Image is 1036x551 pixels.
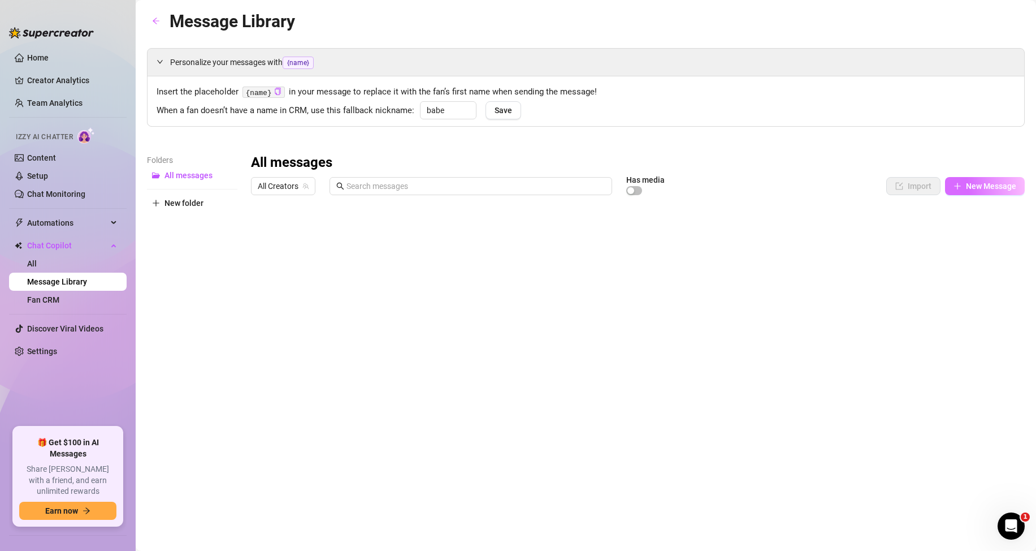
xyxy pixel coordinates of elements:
button: Save [486,101,521,119]
span: copy [274,88,281,95]
h3: All messages [251,154,332,172]
span: All Creators [258,178,309,195]
code: {name} [242,87,285,98]
button: Earn nowarrow-right [19,502,116,520]
a: Fan CRM [27,295,59,304]
span: Earn now [45,506,78,515]
button: Click to Copy [274,88,281,96]
span: arrow-right [83,507,90,515]
span: Izzy AI Chatter [16,132,73,143]
span: thunderbolt [15,218,24,227]
article: Folders [147,154,237,166]
span: All messages [164,171,213,180]
div: Personalize your messages with{name} [148,49,1024,76]
span: expanded [157,58,163,65]
article: Has media [626,177,665,183]
button: All messages [147,166,237,184]
span: New folder [164,199,203,208]
img: Chat Copilot [15,242,22,249]
span: 🎁 Get $100 in AI Messages [19,437,116,459]
span: When a fan doesn’t have a name in CRM, use this fallback nickname: [157,104,414,118]
span: plus [953,182,961,190]
img: logo-BBDzfeDw.svg [9,27,94,38]
span: 1 [1021,513,1030,522]
article: Message Library [170,8,295,35]
button: New Message [945,177,1025,195]
a: Creator Analytics [27,71,118,89]
a: Discover Viral Videos [27,324,103,333]
span: team [302,183,309,190]
span: arrow-left [152,17,160,25]
img: AI Chatter [77,127,95,144]
a: Team Analytics [27,98,83,107]
span: {name} [283,57,314,69]
a: Setup [27,171,48,180]
button: New folder [147,194,237,212]
span: Automations [27,214,107,232]
span: Chat Copilot [27,236,107,255]
span: Personalize your messages with [170,56,1015,69]
a: All [27,259,37,268]
a: Home [27,53,49,62]
span: Share [PERSON_NAME] with a friend, and earn unlimited rewards [19,464,116,497]
span: plus [152,199,160,207]
iframe: Intercom live chat [998,513,1025,540]
span: New Message [966,182,1016,191]
input: Search messages [346,180,605,192]
a: Content [27,153,56,162]
span: folder-open [152,171,160,179]
a: Settings [27,347,57,356]
a: Message Library [27,277,87,286]
button: Import [886,177,940,195]
span: Save [495,106,512,115]
span: search [336,182,344,190]
span: Insert the placeholder in your message to replace it with the fan’s first name when sending the m... [157,85,1015,99]
a: Chat Monitoring [27,190,85,199]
